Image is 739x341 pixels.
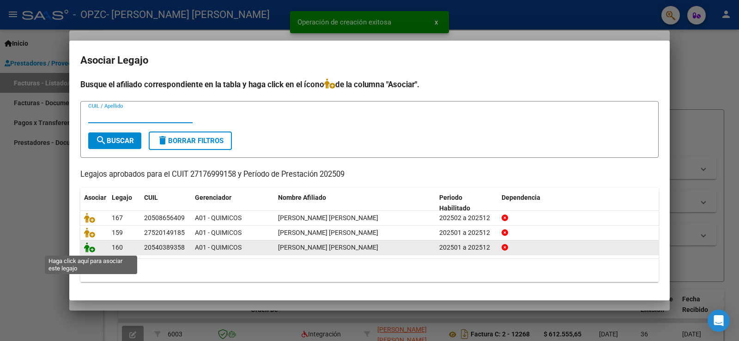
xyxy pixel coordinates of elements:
div: Open Intercom Messenger [708,310,730,332]
span: Asociar [84,194,106,201]
datatable-header-cell: CUIL [140,188,191,218]
span: Legajo [112,194,132,201]
div: 202502 a 202512 [439,213,494,223]
span: CUIL [144,194,158,201]
button: Buscar [88,132,141,149]
datatable-header-cell: Nombre Afiliado [274,188,436,218]
span: A01 - QUIMICOS [195,229,242,236]
p: Legajos aprobados para el CUIT 27176999158 y Período de Prestación 202509 [80,169,659,180]
button: Borrar Filtros [149,132,232,150]
datatable-header-cell: Asociar [80,188,108,218]
span: Periodo Habilitado [439,194,470,212]
datatable-header-cell: Periodo Habilitado [436,188,498,218]
mat-icon: search [96,135,107,146]
div: 202501 a 202512 [439,242,494,253]
span: Buscar [96,137,134,145]
h4: Busque el afiliado correspondiente en la tabla y haga click en el ícono de la columna "Asociar". [80,78,659,90]
span: Borrar Filtros [157,137,224,145]
div: 27520149185 [144,227,185,238]
datatable-header-cell: Legajo [108,188,140,218]
div: 202501 a 202512 [439,227,494,238]
span: Nombre Afiliado [278,194,326,201]
div: 20540389358 [144,242,185,253]
span: Gerenciador [195,194,231,201]
span: A01 - QUIMICOS [195,214,242,221]
span: 159 [112,229,123,236]
span: Dependencia [502,194,540,201]
span: 167 [112,214,123,221]
datatable-header-cell: Dependencia [498,188,659,218]
span: AVILA UMA AILIN [278,229,378,236]
span: BURGOS BENJAMIN LORENZO [278,214,378,221]
span: ARCE UÑO ALAN GABRIEL [278,244,378,251]
div: 3 registros [80,259,659,282]
datatable-header-cell: Gerenciador [191,188,274,218]
div: 20508656409 [144,213,185,223]
mat-icon: delete [157,135,168,146]
span: A01 - QUIMICOS [195,244,242,251]
span: 160 [112,244,123,251]
h2: Asociar Legajo [80,52,659,69]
